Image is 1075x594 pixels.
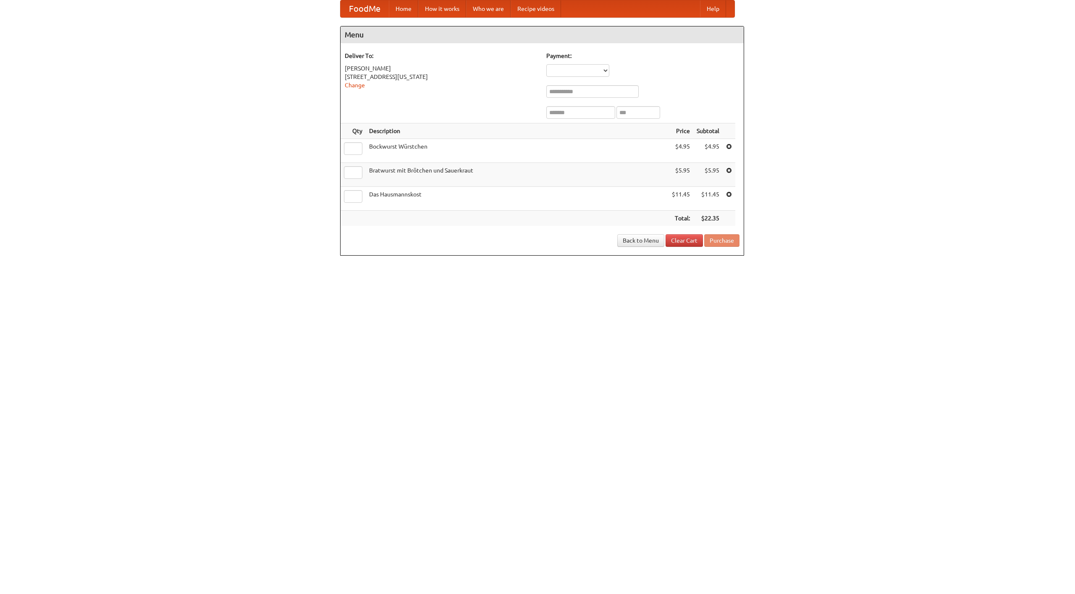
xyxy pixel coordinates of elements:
[466,0,511,17] a: Who we are
[693,123,723,139] th: Subtotal
[693,139,723,163] td: $4.95
[345,52,538,60] h5: Deliver To:
[345,64,538,73] div: [PERSON_NAME]
[669,187,693,211] td: $11.45
[418,0,466,17] a: How it works
[669,123,693,139] th: Price
[666,234,703,247] a: Clear Cart
[341,123,366,139] th: Qty
[511,0,561,17] a: Recipe videos
[693,211,723,226] th: $22.35
[617,234,664,247] a: Back to Menu
[345,73,538,81] div: [STREET_ADDRESS][US_STATE]
[669,163,693,187] td: $5.95
[669,211,693,226] th: Total:
[345,82,365,89] a: Change
[341,0,389,17] a: FoodMe
[366,163,669,187] td: Bratwurst mit Brötchen und Sauerkraut
[389,0,418,17] a: Home
[341,26,744,43] h4: Menu
[366,123,669,139] th: Description
[704,234,739,247] button: Purchase
[669,139,693,163] td: $4.95
[693,187,723,211] td: $11.45
[546,52,739,60] h5: Payment:
[700,0,726,17] a: Help
[366,139,669,163] td: Bockwurst Würstchen
[366,187,669,211] td: Das Hausmannskost
[693,163,723,187] td: $5.95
